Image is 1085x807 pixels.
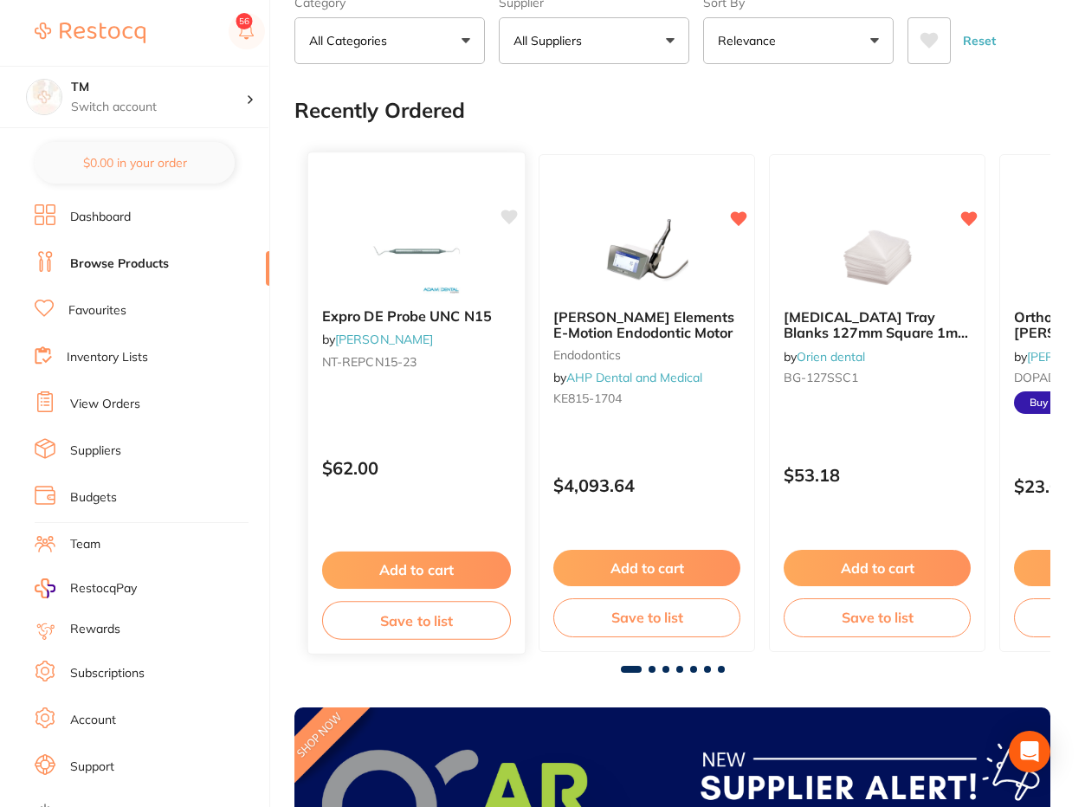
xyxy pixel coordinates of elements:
button: Relevance [703,17,894,64]
button: Reset [958,17,1001,64]
p: $4,093.64 [553,475,740,495]
img: TM [27,80,61,114]
a: Inventory Lists [35,345,269,391]
p: All Categories [309,32,394,49]
a: Team [70,536,100,553]
a: Dashboard [35,204,269,251]
b: Whitening Tray Blanks 127mm Square 1mm thick, Pack of 10 [784,309,971,341]
button: Add to cart [553,550,740,586]
p: $62.00 [322,457,511,477]
p: Relevance [718,32,783,49]
img: Expro DE Probe UNC N15 [359,207,473,294]
a: Subscriptions [35,661,269,707]
a: Suppliers [70,442,121,460]
h2: Recently Ordered [294,99,465,123]
a: Rewards [70,621,120,638]
a: Subscriptions [70,665,145,682]
button: All Categories [294,17,485,64]
img: Restocq Logo [35,23,145,43]
a: Suppliers [35,438,269,485]
img: RestocqPay [35,578,55,598]
a: Browse Products [70,255,169,273]
small: NT-REPCN15-23 [322,354,511,368]
span: RestocqPay [70,580,137,597]
button: Save to list [553,598,740,636]
p: All Suppliers [513,32,589,49]
button: Add to cart [784,550,971,586]
p: $53.18 [784,465,971,485]
a: Support [35,754,269,801]
div: Open Intercom Messenger [1009,731,1050,772]
span: by [784,349,865,365]
a: Dashboard [70,209,131,226]
a: RestocqPay [35,578,137,598]
button: $0.00 in your order [35,142,235,184]
span: by [322,332,433,347]
a: Favourites [35,298,269,345]
button: Save to list [322,601,511,640]
a: Favourites [68,302,126,320]
a: Browse Products [35,251,269,298]
a: View Orders [35,391,269,438]
img: Whitening Tray Blanks 127mm Square 1mm thick, Pack of 10 [821,209,933,295]
a: Orien dental [797,349,865,365]
a: View Orders [70,396,140,413]
small: BG-127SSC1 [784,371,971,384]
b: Expro DE Probe UNC N15 [322,308,511,325]
button: Save to list [784,598,971,636]
button: All Suppliers [499,17,689,64]
a: Support [70,759,114,776]
span: by [553,370,702,385]
small: endodontics [553,348,740,362]
a: Account [70,712,116,729]
small: KE815-1704 [553,391,740,405]
h4: TM [71,79,246,96]
a: Budgets [35,485,269,532]
a: Account [35,707,269,754]
b: Kerr Elements E-Motion Endodontic Motor [553,309,740,341]
a: AHP Dental and Medical [566,370,702,385]
a: Budgets [70,489,117,507]
p: Switch account [71,99,246,116]
a: Team [35,532,269,578]
a: [PERSON_NAME] [335,332,433,347]
img: Kerr Elements E-Motion Endodontic Motor [591,209,703,295]
button: Add to cart [322,552,511,589]
a: Inventory Lists [67,349,148,366]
